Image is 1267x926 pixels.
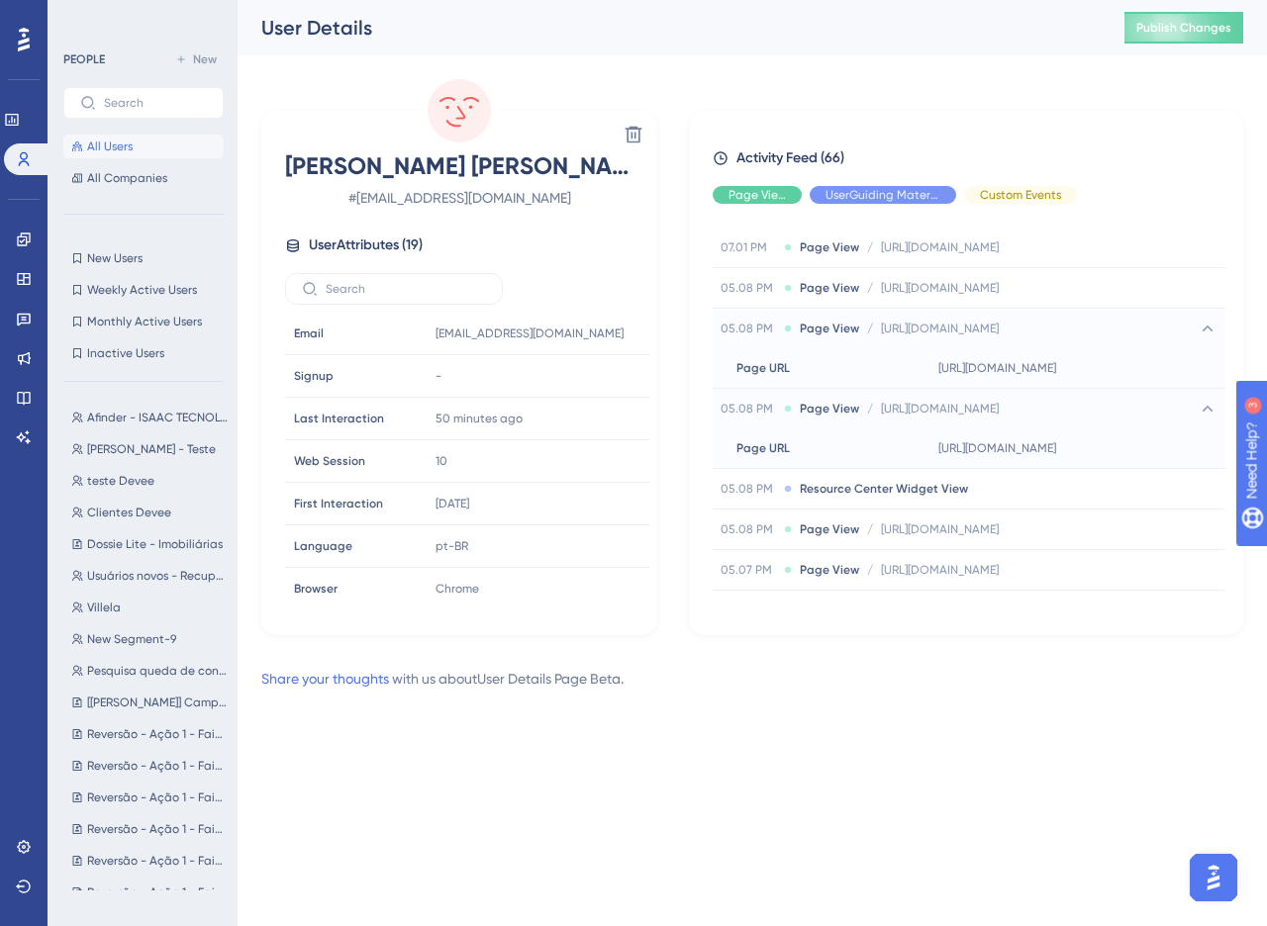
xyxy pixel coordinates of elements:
button: Villela [63,596,236,619]
span: 05.08 PM [721,401,776,417]
span: Resource Center Widget View [800,481,968,497]
span: [URL][DOMAIN_NAME] [881,521,999,537]
button: Pesquisa queda de consumo [63,659,236,683]
span: Page URL [736,440,790,456]
input: Search [104,96,207,110]
span: / [867,562,873,578]
span: Email [294,325,324,341]
button: Reversão - Ação 1 - Faixa R$ 69,90 - UP Crédito Mix 360 [63,880,236,904]
span: - [436,368,441,384]
button: Publish Changes [1124,12,1243,44]
span: 04.59 PM [721,602,776,618]
button: New Segment-9 [63,627,236,651]
span: 05.08 PM [721,321,776,336]
span: Chrome [436,581,479,597]
span: All Users [87,139,133,154]
button: Usuários novos - Recupere [63,564,236,588]
span: Reversão - Ação 1 - Faixa R$ 69,90 - UP Crédito Mix 360 [87,884,228,900]
span: 05.08 PM [721,521,776,537]
span: Usuários novos - Recupere [87,568,228,584]
span: Publish Changes [1136,20,1231,36]
span: / [867,401,873,417]
input: Search [326,282,486,296]
span: Page URL [736,360,790,376]
button: All Users [63,135,224,158]
span: / [867,239,873,255]
button: New Users [63,246,224,270]
span: Pesquisa queda de consumo [87,663,228,679]
span: New Segment-9 [87,631,176,647]
button: Reversão - Ação 1 - Faixa R$ 119,90 - UP Crédito Mix 360 [63,786,236,809]
div: PEOPLE [63,51,105,67]
span: [URL][DOMAIN_NAME] [881,401,999,417]
span: pt-BR [436,538,468,554]
button: Dossie Lite - Imobiliárias [63,532,236,556]
span: Dossie Lite - Imobiliárias [87,536,223,552]
span: Web Session [294,453,365,469]
div: with us about User Details Page Beta . [261,667,624,691]
span: 05.08 PM [721,280,776,296]
span: Monthly Active Users [87,314,202,329]
span: Page View [800,401,859,417]
button: Reversão - Ação 1 - Faixa 56,90 - UP Crédito Mix 360 [63,849,236,873]
span: New Users [87,250,143,266]
span: 05.08 PM [721,481,776,497]
span: [PERSON_NAME] [PERSON_NAME] [285,150,633,182]
span: Browser [294,581,338,597]
div: User Details [261,14,1075,42]
span: / [867,280,873,296]
span: Clientes Devee [87,505,171,520]
button: New [168,47,224,71]
span: Activity Feed (66) [736,146,844,170]
div: 3 [138,10,144,26]
span: Language [294,538,352,554]
span: Reversão - Ação 1 - Faixa 56,90 - UP Crédito Mix 360 [87,853,228,869]
a: Share your thoughts [261,671,389,687]
span: Page View [800,562,859,578]
button: Inactive Users [63,341,224,365]
span: Page View [800,239,859,255]
span: Signup [294,368,334,384]
span: [EMAIL_ADDRESS][DOMAIN_NAME] [436,325,624,341]
span: Custom Events [980,187,1061,203]
span: [URL][DOMAIN_NAME] [881,239,999,255]
button: [[PERSON_NAME]] Campanha valor promocional ([DATE]) [63,691,236,714]
span: Villela [87,600,121,615]
span: Weekly Active Users [87,282,197,298]
span: Afinder - ISAAC TECNOLOGIA & SERVIÇOS LTDA [87,410,228,425]
span: Page View [800,321,859,336]
span: [URL][DOMAIN_NAME] [881,562,999,578]
span: User Attributes ( 19 ) [309,233,423,257]
span: 10 [436,453,447,469]
button: Weekly Active Users [63,278,224,302]
span: Last Interaction [294,411,384,426]
span: New [193,51,217,67]
span: Page View [800,602,859,618]
button: teste Devee [63,469,236,493]
span: 07.01 PM [721,239,776,255]
span: [URL][DOMAIN_NAME] [881,602,999,618]
span: Inactive Users [87,345,164,361]
span: Need Help? [47,5,124,29]
span: All Companies [87,170,167,186]
span: [URL][DOMAIN_NAME] [881,321,999,336]
button: Reversão - Ação 1 - Faixa R$ 159,90 - UP Crédito Mix 360 [63,754,236,778]
span: Page View [729,187,786,203]
span: Reversão - Ação 1 - Faixa R$ 159,90 - UP Crédito Mix 360 [87,758,228,774]
button: All Companies [63,166,224,190]
span: 05.07 PM [721,562,776,578]
span: [URL][DOMAIN_NAME] [881,280,999,296]
span: # [EMAIL_ADDRESS][DOMAIN_NAME] [285,186,633,210]
button: Reversão - Ação 1 - Faixa R$89,90 - UP Crédito Mix 360 [63,817,236,841]
span: First Interaction [294,496,383,511]
iframe: UserGuiding AI Assistant Launcher [1184,848,1243,907]
button: Clientes Devee [63,501,236,524]
span: Reversão - Ação 1 - Faixa R$89,90 - UP Crédito Mix 360 [87,821,228,837]
span: teste Devee [87,473,154,489]
time: [DATE] [436,497,469,510]
span: [URL][DOMAIN_NAME] [938,440,1056,456]
span: [URL][DOMAIN_NAME] [938,360,1056,376]
button: Monthly Active Users [63,310,224,333]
